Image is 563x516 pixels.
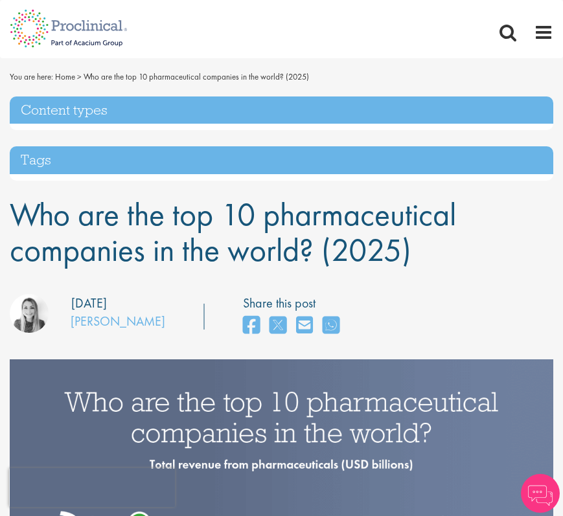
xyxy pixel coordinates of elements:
[243,294,346,313] label: Share this post
[10,194,456,271] span: Who are the top 10 pharmaceutical companies in the world? (2025)
[10,96,553,124] h3: Content types
[521,474,560,513] img: Chatbot
[10,294,49,333] img: Hannah Burke
[323,312,339,340] a: share on whats app
[296,312,313,340] a: share on email
[243,312,260,340] a: share on facebook
[270,312,286,340] a: share on twitter
[84,71,309,82] span: Who are the top 10 pharmaceutical companies in the world? (2025)
[71,313,165,330] a: [PERSON_NAME]
[10,146,553,174] h3: Tags
[9,468,175,507] iframe: reCAPTCHA
[71,294,107,313] div: [DATE]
